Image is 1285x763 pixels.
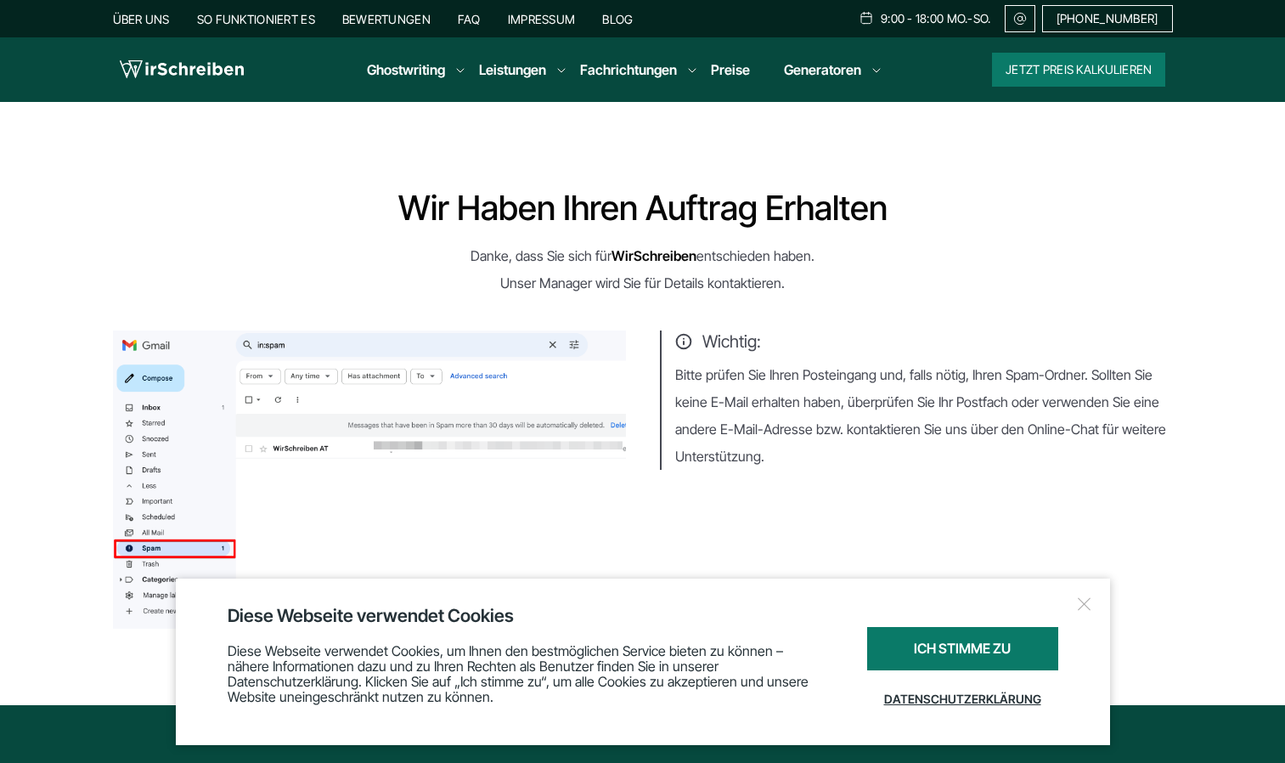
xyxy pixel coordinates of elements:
[580,59,677,80] a: Fachrichtungen
[342,12,431,26] a: Bewertungen
[508,12,576,26] a: Impressum
[113,269,1173,297] p: Unser Manager wird Sie für Details kontaktieren.
[479,59,546,80] a: Leistungen
[1042,5,1173,32] a: [PHONE_NUMBER]
[228,604,1058,627] div: Diese Webseite verwendet Cookies
[197,12,315,26] a: So funktioniert es
[602,12,633,26] a: Blog
[711,61,750,78] a: Preise
[881,12,991,25] span: 9:00 - 18:00 Mo.-So.
[867,679,1058,720] a: Datenschutzerklärung
[612,247,696,264] strong: WirSchreiben
[113,191,1173,225] h1: Wir haben Ihren Auftrag erhalten
[867,627,1058,670] div: Ich stimme zu
[675,361,1173,470] p: Bitte prüfen Sie Ihren Posteingang und, falls nötig, Ihren Spam-Ordner. Sollten Sie keine E-Mail ...
[228,627,825,720] div: Diese Webseite verwendet Cookies, um Ihnen den bestmöglichen Service bieten zu können – nähere In...
[675,331,1173,353] span: Wichtig:
[367,59,445,80] a: Ghostwriting
[113,242,1173,269] p: Danke, dass Sie sich für entschieden haben.
[1012,12,1028,25] img: Email
[992,53,1165,87] button: Jetzt Preis kalkulieren
[859,11,874,25] img: Schedule
[1057,12,1158,25] span: [PHONE_NUMBER]
[113,331,626,629] img: thanks
[458,12,481,26] a: FAQ
[784,59,861,80] a: Generatoren
[120,57,244,82] img: logo wirschreiben
[113,12,170,26] a: Über uns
